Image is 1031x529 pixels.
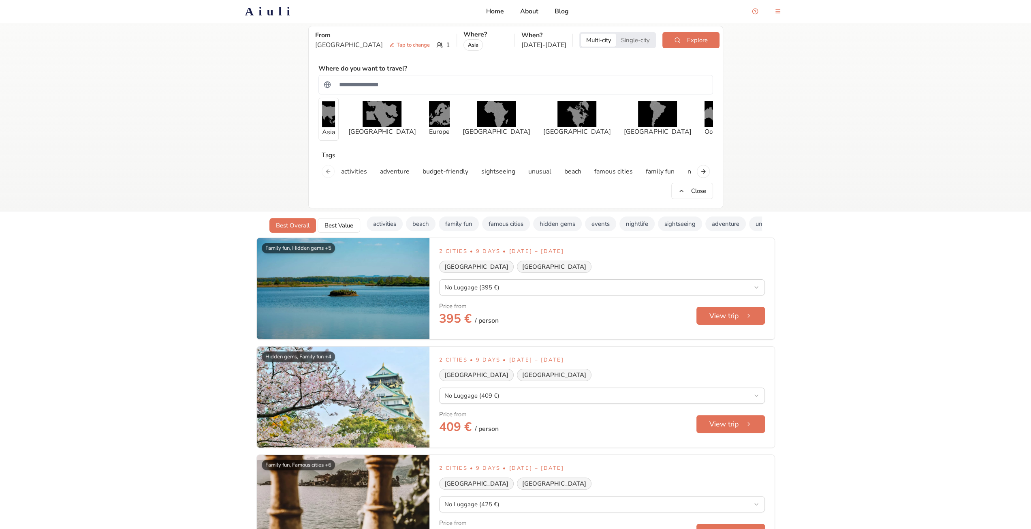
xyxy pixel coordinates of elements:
[616,34,654,47] button: Single-city
[341,167,367,176] p: activities
[463,39,483,51] div: Asia
[477,101,516,127] img: na image
[585,216,616,231] button: events
[540,98,614,140] button: na image[GEOGRAPHIC_DATA]
[696,415,765,433] button: View trip
[621,98,695,140] button: na image[GEOGRAPHIC_DATA]
[475,316,499,326] span: / person
[257,347,429,448] img: Image of Osaka Jp
[704,127,728,137] p: Oceania
[619,216,655,231] button: nightlife
[463,127,530,137] p: [GEOGRAPHIC_DATA]
[482,216,530,231] button: famous cities
[624,127,692,137] p: [GEOGRAPHIC_DATA]
[367,216,403,231] button: activities
[439,261,514,273] div: [GEOGRAPHIC_DATA]
[555,6,569,16] a: Blog
[429,127,450,137] p: Europe
[318,64,407,73] p: Where do you want to travel?
[475,424,499,434] span: / person
[439,356,765,364] p: 2 Cities • 9 Days • [DATE] – [DATE]
[481,167,515,176] p: sightseeing
[658,216,702,231] button: sightseeing
[439,465,765,473] p: 2 Cities • 9 Days • [DATE] – [DATE]
[406,216,435,231] button: beach
[439,478,514,490] div: [GEOGRAPHIC_DATA]
[683,163,717,180] button: nightlife
[701,98,731,140] button: na imageOceania
[486,6,504,16] a: Home
[345,98,419,140] button: na image[GEOGRAPHIC_DATA]
[705,216,746,231] button: adventure
[262,460,335,470] div: Family fun, Famous cities +6
[439,312,499,330] h2: 395 €
[641,163,679,180] button: family fun
[318,150,713,160] div: Tags
[315,40,450,50] div: 1
[671,183,713,199] button: Close
[262,351,335,362] div: Hidden gems, Family fun +4
[426,98,453,140] button: na imageEurope
[439,420,499,438] h2: 409 €
[579,32,656,48] div: Trip style
[476,163,520,180] button: sightseeing
[439,302,467,310] div: Price from
[245,4,295,19] h2: Aiuli
[363,101,401,127] img: na image
[232,4,308,19] a: Aiuli
[318,218,360,233] button: Best Value
[517,478,591,490] div: [GEOGRAPHIC_DATA]
[336,163,372,180] button: activities
[386,41,433,49] span: Tap to change
[439,519,467,527] div: Price from
[528,167,551,176] p: unusual
[315,30,450,40] p: From
[638,101,677,127] img: na image
[429,101,450,127] img: na image
[564,167,581,176] p: beach
[533,216,582,231] button: hidden gems
[687,167,712,176] p: nightlife
[517,369,591,381] div: [GEOGRAPHIC_DATA]
[557,101,596,127] img: na image
[749,216,783,231] button: unusual
[322,127,335,137] p: Asia
[423,167,468,176] p: budget-friendly
[269,218,316,233] button: Best Overall
[662,32,719,48] button: Explore
[747,3,763,19] button: Open support chat
[318,98,339,141] button: na imageAsia
[463,30,508,39] p: Where?
[589,163,638,180] button: famous cities
[517,261,591,273] div: [GEOGRAPHIC_DATA]
[262,243,335,253] div: Family fun, Hidden gems +5
[704,101,728,127] img: na image
[523,163,556,180] button: unusual
[520,6,538,16] a: About
[334,77,708,93] input: Search for a country
[315,40,433,50] p: [GEOGRAPHIC_DATA]
[770,3,786,19] button: menu-button
[439,410,467,418] div: Price from
[439,248,765,256] p: 2 Cities • 9 Days • [DATE] – [DATE]
[696,307,765,325] button: View trip
[459,98,534,140] button: na image[GEOGRAPHIC_DATA]
[594,167,633,176] p: famous cities
[521,30,566,40] p: When?
[348,127,416,137] p: [GEOGRAPHIC_DATA]
[380,167,410,176] p: adventure
[559,163,586,180] button: beach
[543,127,611,137] p: [GEOGRAPHIC_DATA]
[646,167,675,176] p: family fun
[581,34,616,47] button: Multi-city
[257,238,429,339] img: Image of Okinawa Prefecture Jp
[322,101,335,127] img: na image
[439,216,479,231] button: family fun
[375,163,414,180] button: adventure
[439,369,514,381] div: [GEOGRAPHIC_DATA]
[521,40,566,50] p: [DATE] - [DATE]
[418,163,473,180] button: budget-friendly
